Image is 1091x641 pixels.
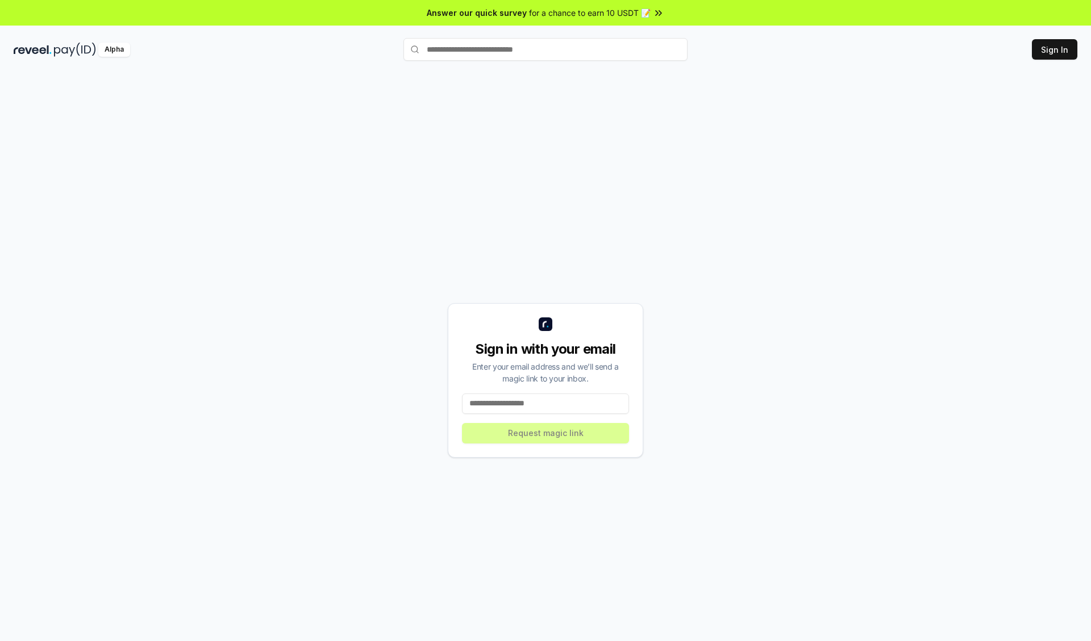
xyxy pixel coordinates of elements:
button: Sign In [1032,39,1077,60]
img: logo_small [539,317,552,331]
img: pay_id [54,43,96,57]
div: Enter your email address and we’ll send a magic link to your inbox. [462,361,629,384]
img: reveel_dark [14,43,52,57]
div: Sign in with your email [462,340,629,358]
div: Alpha [98,43,130,57]
span: for a chance to earn 10 USDT 📝 [529,7,651,19]
span: Answer our quick survey [427,7,527,19]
